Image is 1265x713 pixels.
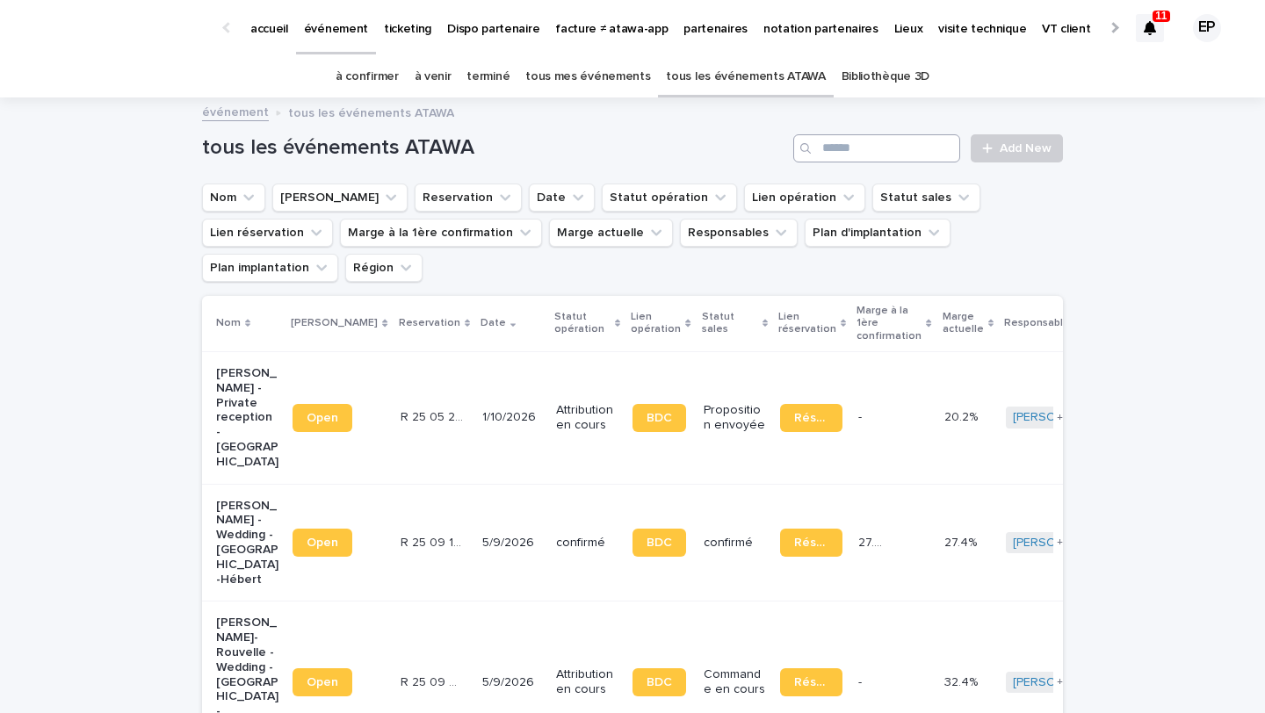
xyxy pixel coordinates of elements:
a: Réservation [780,668,842,696]
p: 5/9/2026 [482,675,542,690]
p: 32.4% [944,672,981,690]
span: Réservation [794,676,828,688]
p: - [858,407,865,425]
p: Nom [216,313,241,333]
p: Marge à la 1ère confirmation [857,301,922,346]
a: Bibliothèque 3D [842,56,929,97]
p: - [858,672,865,690]
h1: tous les événements ATAWA [202,135,786,161]
p: confirmé [556,536,618,551]
a: à venir [415,56,452,97]
span: + 1 [1057,677,1066,688]
span: Open [307,537,338,549]
a: événement [202,101,269,121]
p: 1/10/2026 [482,410,542,425]
a: [PERSON_NAME] [1013,536,1109,551]
p: R 25 05 263 [401,407,466,425]
p: Statut opération [554,307,611,340]
p: Date [481,313,506,333]
span: BDC [647,676,672,688]
p: Attribution en cours [556,667,618,697]
p: confirmé [704,536,766,551]
span: Add New [1000,142,1052,155]
a: BDC [632,404,686,432]
span: + 1 [1057,537,1066,548]
a: à confirmer [336,56,399,97]
div: EP [1193,14,1221,42]
a: Open [293,529,352,557]
img: Ls34BcGeRexTGTNfXpUC [35,11,206,46]
p: Lien réservation [778,307,836,340]
p: 11 [1155,10,1167,22]
a: tous mes événements [525,56,650,97]
p: [PERSON_NAME] - Wedding - [GEOGRAPHIC_DATA]-Hébert [216,499,278,587]
a: Open [293,404,352,432]
a: BDC [632,668,686,696]
p: Proposition envoyée [704,403,766,433]
a: tous les événements ATAWA [666,56,825,97]
button: Plan d'implantation [805,219,951,247]
p: [PERSON_NAME] - Private reception - [GEOGRAPHIC_DATA] [216,366,278,470]
span: Open [307,412,338,424]
button: Région [345,254,423,282]
button: Reservation [415,184,522,212]
p: 27.4% [944,532,980,551]
p: 5/9/2026 [482,536,542,551]
p: R 25 09 147 [401,532,466,551]
a: BDC [632,529,686,557]
p: Commande en cours [704,667,766,697]
p: Responsables [1004,313,1075,333]
p: tous les événements ATAWA [288,102,454,121]
button: Marge actuelle [549,219,673,247]
a: [PERSON_NAME] [1013,675,1109,690]
span: BDC [647,412,672,424]
a: Réservation [780,404,842,432]
button: Lien réservation [202,219,333,247]
a: Réservation [780,529,842,557]
a: Open [293,668,352,696]
span: BDC [647,537,672,549]
a: terminé [466,56,510,97]
a: Add New [971,134,1063,162]
p: Reservation [399,313,460,333]
button: Nom [202,184,265,212]
button: Statut opération [602,184,737,212]
p: R 25 09 849 [401,672,466,690]
button: Plan implantation [202,254,338,282]
a: [PERSON_NAME] [1013,410,1109,425]
span: + 1 [1057,413,1066,423]
p: [PERSON_NAME] [291,313,378,333]
button: Responsables [680,219,798,247]
span: Réservation [794,412,828,424]
p: Marge actuelle [943,307,984,340]
p: Lien opération [631,307,681,340]
p: 27.4 % [858,532,893,551]
button: Statut sales [872,184,980,212]
p: 20.2% [944,407,981,425]
div: 11 [1136,14,1164,42]
span: Réservation [794,537,828,549]
input: Search [793,134,960,162]
button: Marge à la 1ère confirmation [340,219,542,247]
button: Lien Stacker [272,184,408,212]
button: Lien opération [744,184,865,212]
p: Attribution en cours [556,403,618,433]
span: Open [307,676,338,688]
p: Statut sales [702,307,758,340]
button: Date [529,184,595,212]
